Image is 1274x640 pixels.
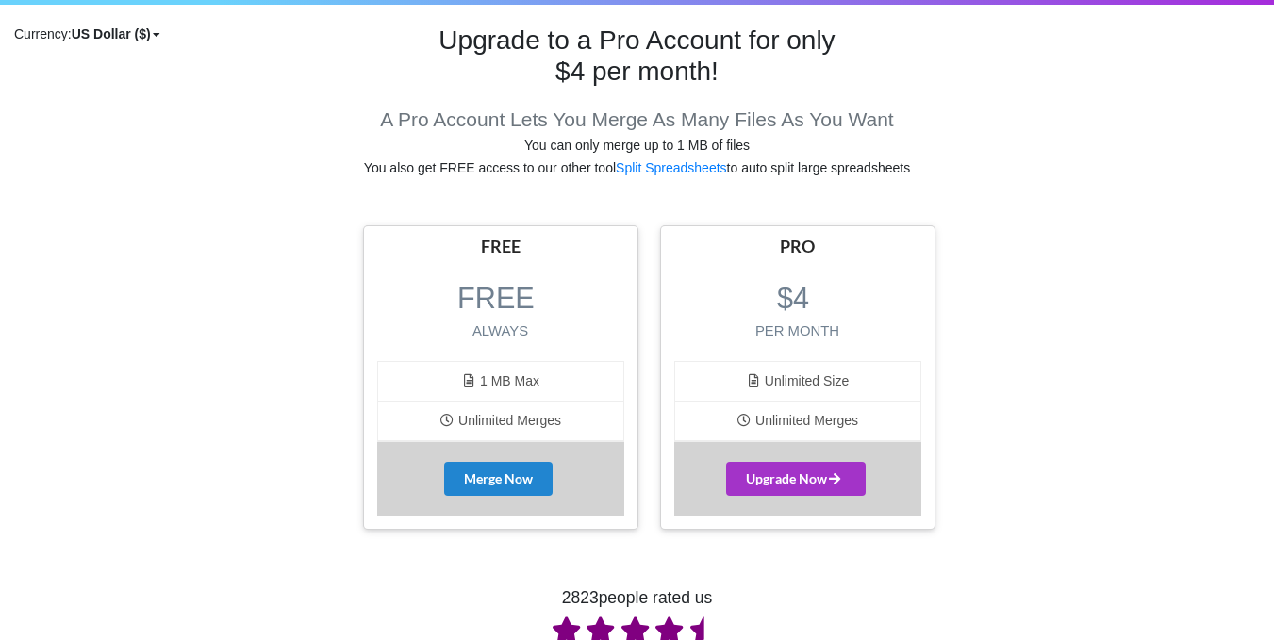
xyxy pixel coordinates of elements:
[377,236,624,257] div: FREE
[14,25,415,43] p: Currency:
[746,470,846,486] span: Upgrade Now
[457,282,535,314] span: FREE
[674,236,921,257] div: PRO
[616,160,727,175] a: Split Spreadsheets
[746,373,850,388] span: Unlimited Size
[424,25,849,88] h2: Upgrade to a Pro Account for only $4 per month!
[777,282,809,314] span: $4
[72,25,151,43] div: US Dollar ($)
[444,462,553,496] button: Merge Now
[736,413,858,428] span: Unlimited Merges
[461,373,539,388] span: 1 MB Max
[439,413,561,428] span: Unlimited Merges
[726,462,866,496] button: Upgrade Now
[377,320,624,341] span: ALWAYS
[674,320,921,341] span: PER MONTH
